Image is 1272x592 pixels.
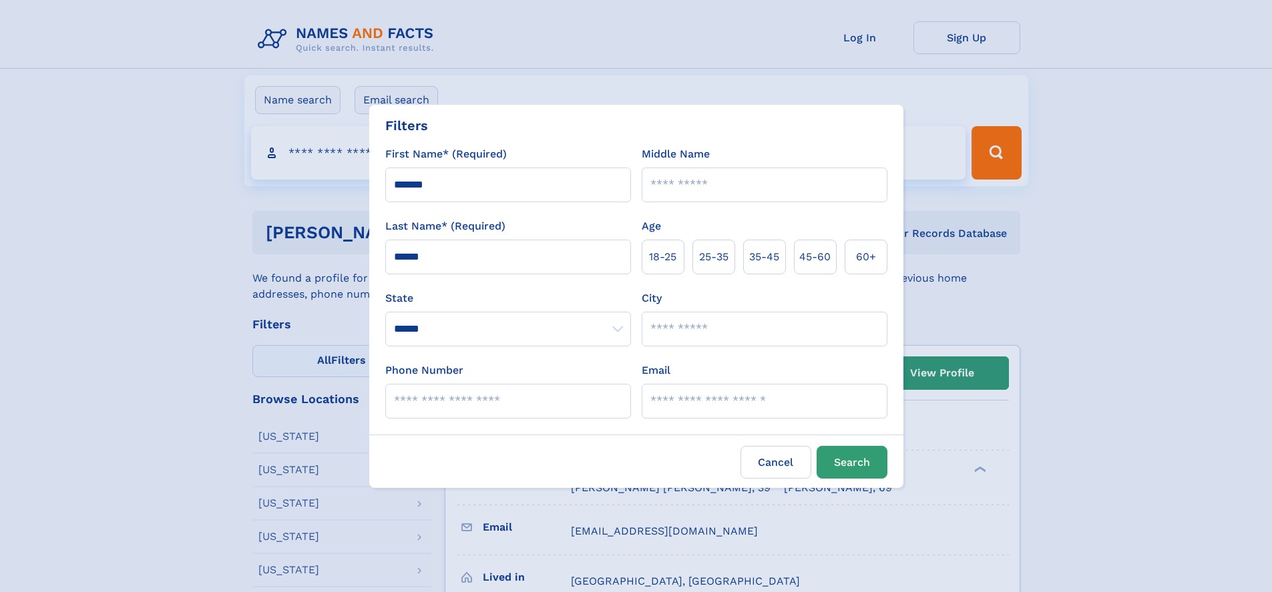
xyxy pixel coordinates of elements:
[817,446,887,479] button: Search
[699,249,728,265] span: 25‑35
[749,249,779,265] span: 35‑45
[649,249,676,265] span: 18‑25
[642,218,661,234] label: Age
[642,146,710,162] label: Middle Name
[385,290,631,306] label: State
[385,218,505,234] label: Last Name* (Required)
[740,446,811,479] label: Cancel
[799,249,831,265] span: 45‑60
[385,362,463,378] label: Phone Number
[642,290,662,306] label: City
[856,249,876,265] span: 60+
[642,362,670,378] label: Email
[385,146,507,162] label: First Name* (Required)
[385,115,428,135] div: Filters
